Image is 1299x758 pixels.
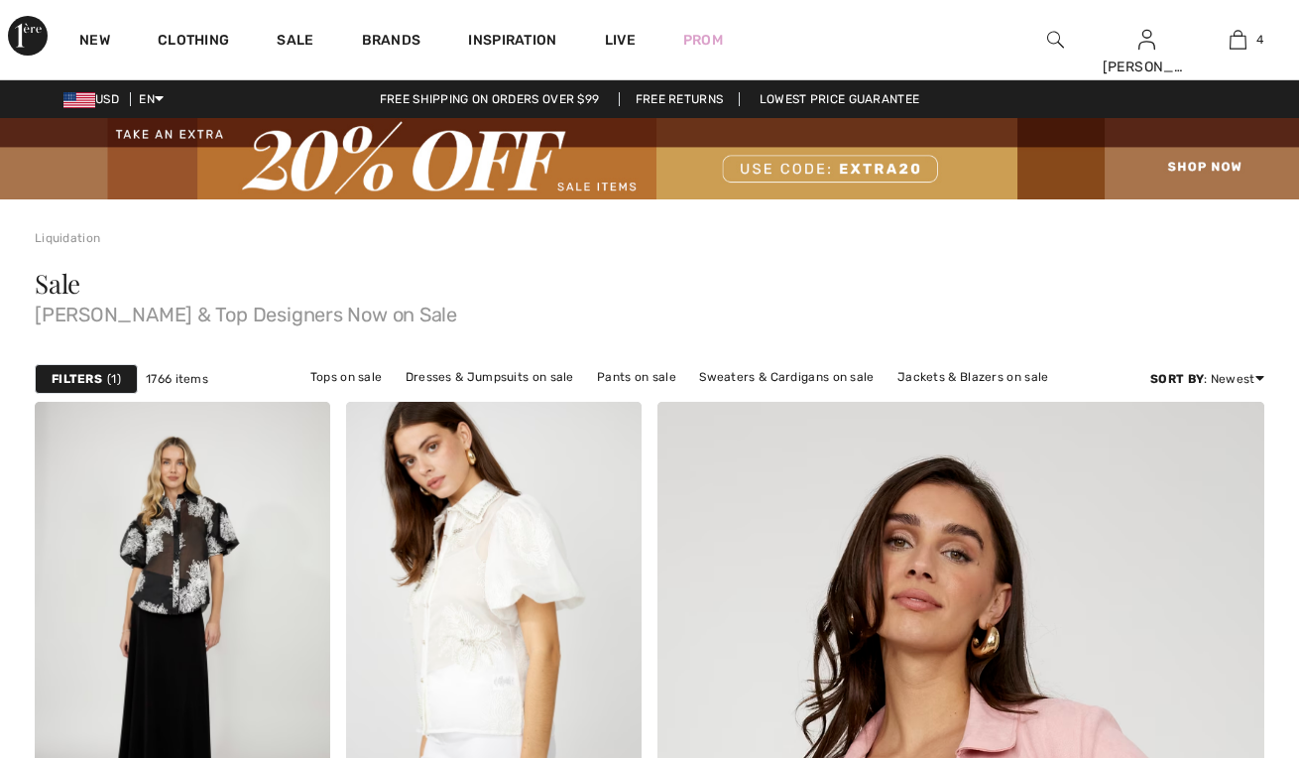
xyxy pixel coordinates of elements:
[364,92,616,106] a: Free shipping on orders over $99
[139,92,164,106] span: EN
[1256,31,1263,49] span: 4
[1150,370,1264,388] div: : Newest
[1193,28,1282,52] a: 4
[52,370,102,388] strong: Filters
[1230,28,1246,52] img: My Bag
[1138,30,1155,49] a: Sign In
[35,266,80,301] span: Sale
[564,390,662,416] a: Skirts on sale
[666,390,794,416] a: Outerwear on sale
[35,231,100,245] a: Liquidation
[689,364,884,390] a: Sweaters & Cardigans on sale
[362,32,421,53] a: Brands
[587,364,686,390] a: Pants on sale
[277,32,313,53] a: Sale
[619,92,741,106] a: Free Returns
[605,30,636,51] a: Live
[683,30,723,51] a: Prom
[468,32,556,53] span: Inspiration
[79,32,110,53] a: New
[300,364,393,390] a: Tops on sale
[63,92,95,108] img: US Dollar
[35,297,1264,324] span: [PERSON_NAME] & Top Designers Now on Sale
[1138,28,1155,52] img: My Info
[887,364,1059,390] a: Jackets & Blazers on sale
[1103,57,1192,77] div: [PERSON_NAME]
[1150,372,1204,386] strong: Sort By
[146,370,208,388] span: 1766 items
[8,16,48,56] img: 1ère Avenue
[158,32,229,53] a: Clothing
[107,370,121,388] span: 1
[1047,28,1064,52] img: search the website
[396,364,584,390] a: Dresses & Jumpsuits on sale
[744,92,936,106] a: Lowest Price Guarantee
[63,92,127,106] span: USD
